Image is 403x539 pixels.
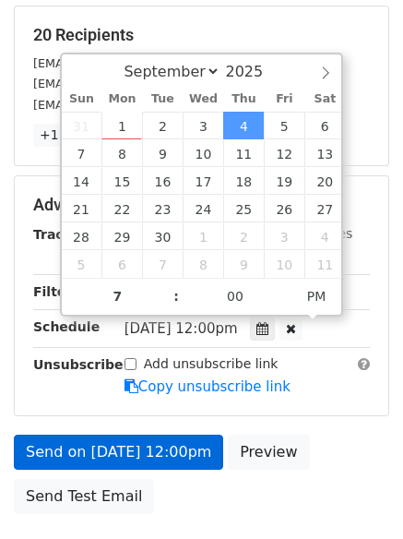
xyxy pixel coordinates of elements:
small: [EMAIL_ADDRESS][DOMAIN_NAME] [33,98,239,112]
a: Preview [228,435,309,470]
span: [DATE] 12:00pm [124,320,238,337]
strong: Schedule [33,319,100,334]
a: Send Test Email [14,479,154,514]
span: September 11, 2025 [223,139,264,167]
strong: Tracking [33,227,95,242]
small: [EMAIL_ADDRESS][DOMAIN_NAME] [33,77,239,90]
span: September 21, 2025 [62,195,102,222]
input: Hour [62,278,174,315]
span: Thu [223,93,264,105]
span: September 17, 2025 [183,167,223,195]
span: September 9, 2025 [142,139,183,167]
span: September 20, 2025 [304,167,345,195]
span: September 30, 2025 [142,222,183,250]
h5: 20 Recipients [33,25,370,45]
span: September 10, 2025 [183,139,223,167]
span: September 5, 2025 [264,112,304,139]
small: [EMAIL_ADDRESS][DOMAIN_NAME] [33,56,239,70]
span: Sat [304,93,345,105]
iframe: Chat Widget [311,450,403,539]
span: September 22, 2025 [101,195,142,222]
span: October 3, 2025 [264,222,304,250]
span: October 4, 2025 [304,222,345,250]
input: Minute [179,278,291,315]
span: September 15, 2025 [101,167,142,195]
span: September 12, 2025 [264,139,304,167]
span: October 2, 2025 [223,222,264,250]
span: September 29, 2025 [101,222,142,250]
span: Wed [183,93,223,105]
span: September 24, 2025 [183,195,223,222]
span: September 13, 2025 [304,139,345,167]
span: August 31, 2025 [62,112,102,139]
span: September 26, 2025 [264,195,304,222]
span: September 6, 2025 [304,112,345,139]
span: October 7, 2025 [142,250,183,278]
span: September 27, 2025 [304,195,345,222]
span: September 18, 2025 [223,167,264,195]
input: Year [220,63,287,80]
strong: Filters [33,284,80,299]
span: September 25, 2025 [223,195,264,222]
label: Add unsubscribe link [144,354,279,374]
span: October 9, 2025 [223,250,264,278]
span: October 1, 2025 [183,222,223,250]
span: September 23, 2025 [142,195,183,222]
span: September 1, 2025 [101,112,142,139]
span: September 19, 2025 [264,167,304,195]
a: +17 more [33,124,111,147]
span: Click to toggle [291,278,342,315]
span: October 6, 2025 [101,250,142,278]
span: September 14, 2025 [62,167,102,195]
span: October 5, 2025 [62,250,102,278]
span: Fri [264,93,304,105]
strong: Unsubscribe [33,357,124,372]
span: October 10, 2025 [264,250,304,278]
span: September 2, 2025 [142,112,183,139]
span: Sun [62,93,102,105]
span: Mon [101,93,142,105]
span: September 3, 2025 [183,112,223,139]
a: Copy unsubscribe link [124,378,290,395]
span: : [173,278,179,315]
h5: Advanced [33,195,370,215]
span: October 8, 2025 [183,250,223,278]
span: Tue [142,93,183,105]
span: September 28, 2025 [62,222,102,250]
span: September 4, 2025 [223,112,264,139]
span: October 11, 2025 [304,250,345,278]
a: Send on [DATE] 12:00pm [14,435,223,470]
span: September 7, 2025 [62,139,102,167]
span: September 16, 2025 [142,167,183,195]
span: September 8, 2025 [101,139,142,167]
